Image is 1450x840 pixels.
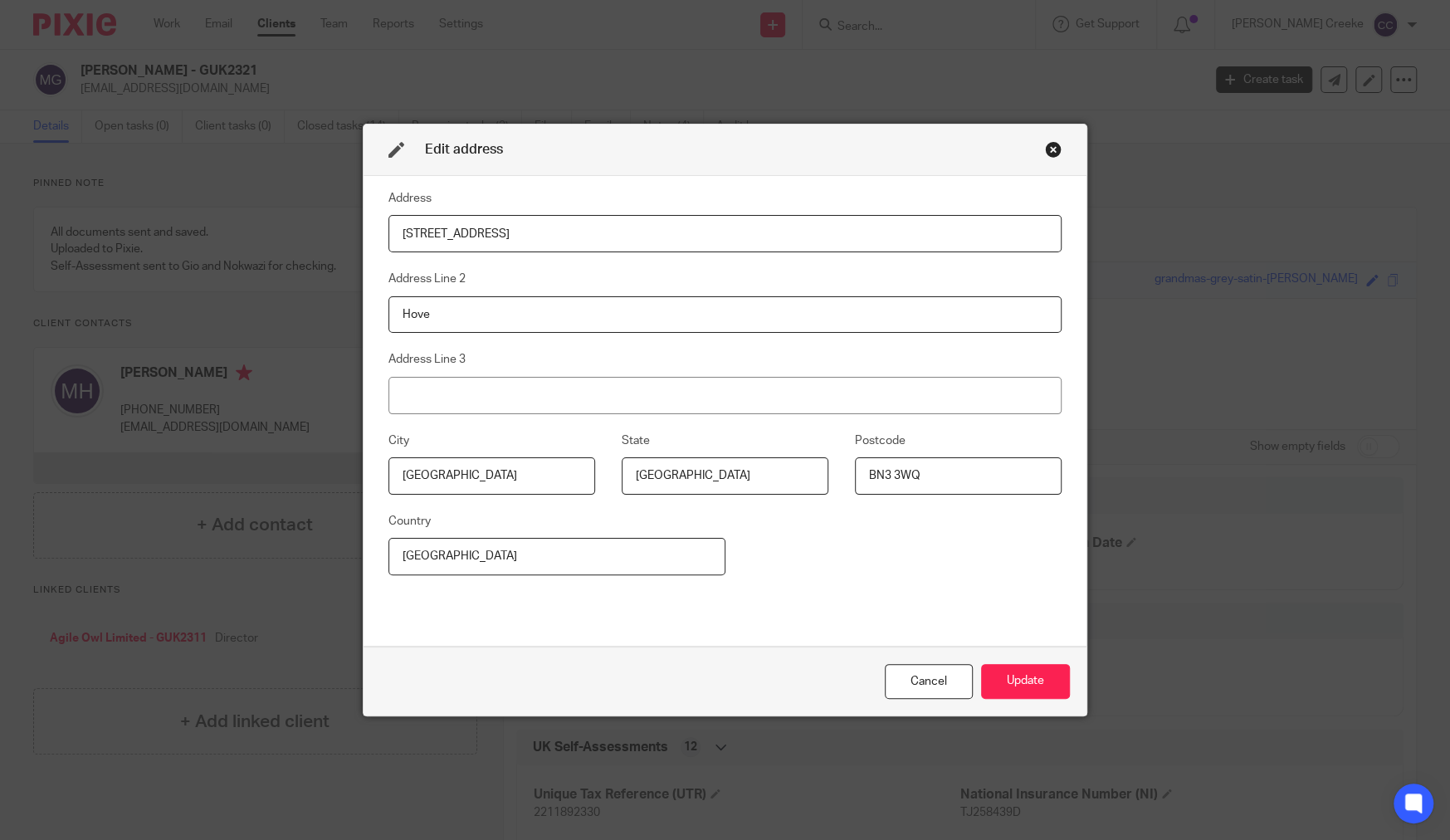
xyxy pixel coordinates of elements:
[388,271,466,287] label: Address Line 2
[981,664,1070,700] button: Update
[855,432,906,449] label: Postcode
[388,190,432,207] label: Address
[885,664,973,700] div: Close this dialog window
[622,432,650,449] label: State
[425,143,503,156] span: Edit address
[388,351,466,368] label: Address Line 3
[388,513,431,530] label: Country
[388,432,409,449] label: City
[1045,141,1062,158] div: Close this dialog window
